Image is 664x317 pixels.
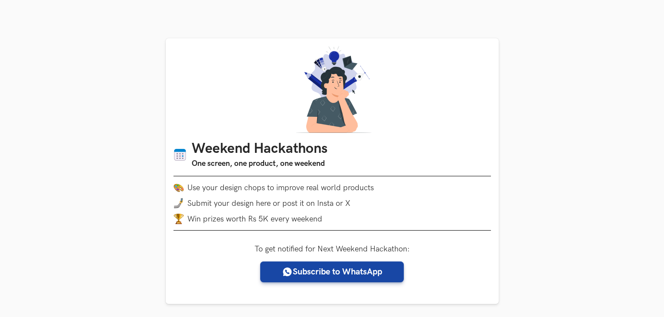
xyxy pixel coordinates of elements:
img: palette.png [173,182,184,193]
label: To get notified for Next Weekend Hackathon: [255,244,410,254]
img: Calendar icon [173,148,186,162]
img: mobile-in-hand.png [173,198,184,208]
h3: One screen, one product, one weekend [192,158,327,170]
h1: Weekend Hackathons [192,141,327,158]
img: trophy.png [173,214,184,224]
img: A designer thinking [291,46,374,133]
a: Subscribe to WhatsApp [260,261,404,282]
li: Use your design chops to improve real world products [173,182,491,193]
span: Submit your design here or post it on Insta or X [187,199,350,208]
li: Win prizes worth Rs 5K every weekend [173,214,491,224]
